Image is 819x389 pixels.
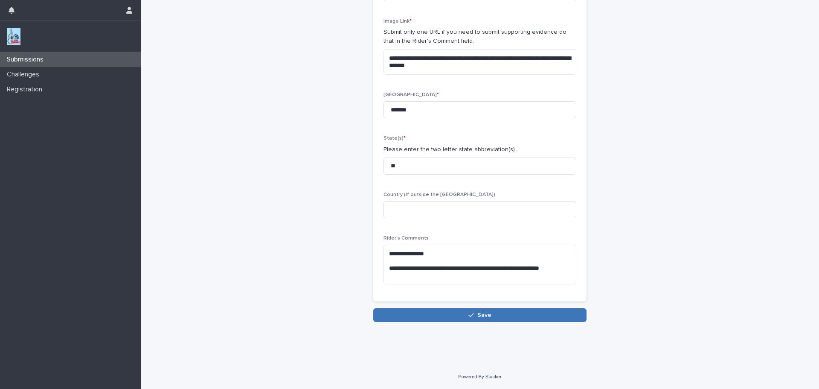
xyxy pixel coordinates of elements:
[383,145,576,154] p: Please enter the two letter state abbreviation(s).
[3,70,46,79] p: Challenges
[7,28,20,45] img: jxsLJbdS1eYBI7rVAS4p
[383,92,439,97] span: [GEOGRAPHIC_DATA]
[383,236,429,241] span: Rider's Comments
[383,136,406,141] span: State(s)
[3,85,49,94] p: Registration
[477,312,491,318] span: Save
[458,374,501,379] a: Powered By Stacker
[373,308,587,322] button: Save
[383,19,412,24] span: Image Link
[383,192,495,197] span: Country (If outside the [GEOGRAPHIC_DATA])
[3,56,50,64] p: Submissions
[383,28,576,46] p: Submit only one URL if you need to submit supporting evidence do that in the Rider's Comment field.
